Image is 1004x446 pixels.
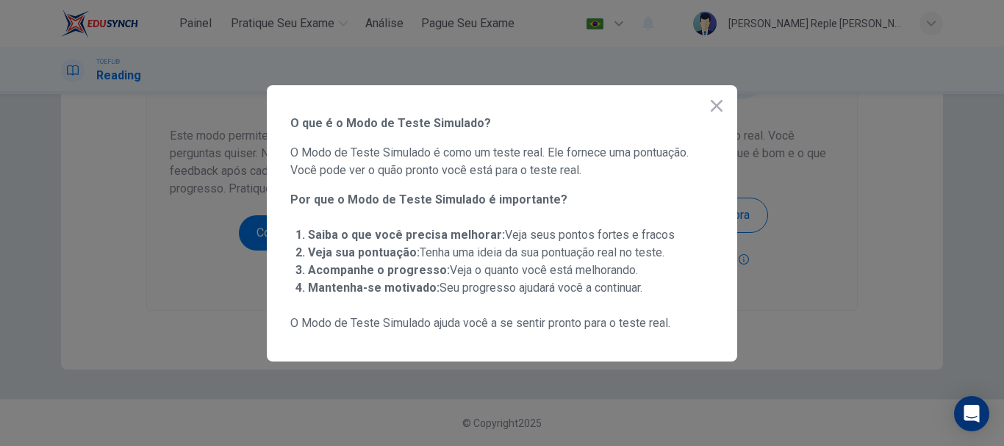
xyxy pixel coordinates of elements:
[954,396,989,431] div: Open Intercom Messenger
[308,263,450,277] strong: Acompanhe o progresso:
[290,144,714,179] span: O Modo de Teste Simulado é como um teste real. Ele fornece uma pontuação. Você pode ver o quão pr...
[290,314,714,332] span: O Modo de Teste Simulado ajuda você a se sentir pronto para o teste real.
[290,191,714,209] span: Por que o Modo de Teste Simulado é importante?
[308,263,638,277] span: Veja o quanto você está melhorando.
[308,228,675,242] span: Veja seus pontos fortes e fracos
[308,245,664,259] span: Tenha uma ideia da sua pontuação real no teste.
[290,115,714,132] span: O que é o Modo de Teste Simulado?
[308,228,505,242] strong: Saiba o que você precisa melhorar:
[308,281,440,295] strong: Mantenha-se motivado:
[308,245,420,259] strong: Veja sua pontuação:
[308,281,642,295] span: Seu progresso ajudará você a continuar.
